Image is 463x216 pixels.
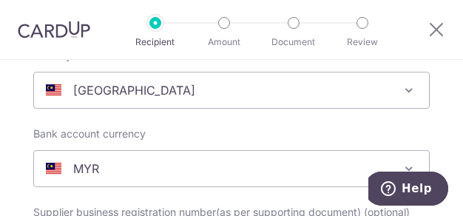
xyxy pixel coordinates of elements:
[368,172,448,209] iframe: Opens a widget where you can find more information
[33,10,64,24] span: Help
[126,35,185,50] p: Recipient
[34,151,429,186] span: MYR
[73,160,99,178] p: MYR
[34,72,429,108] span: Malaysia
[73,81,195,99] p: [GEOGRAPHIC_DATA]
[195,35,254,50] p: Amount
[33,72,430,109] span: Malaysia
[18,21,90,38] img: CardUp
[33,126,146,141] label: Bank account currency
[33,150,430,187] span: MYR
[333,35,392,50] p: Review
[264,35,323,50] p: Document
